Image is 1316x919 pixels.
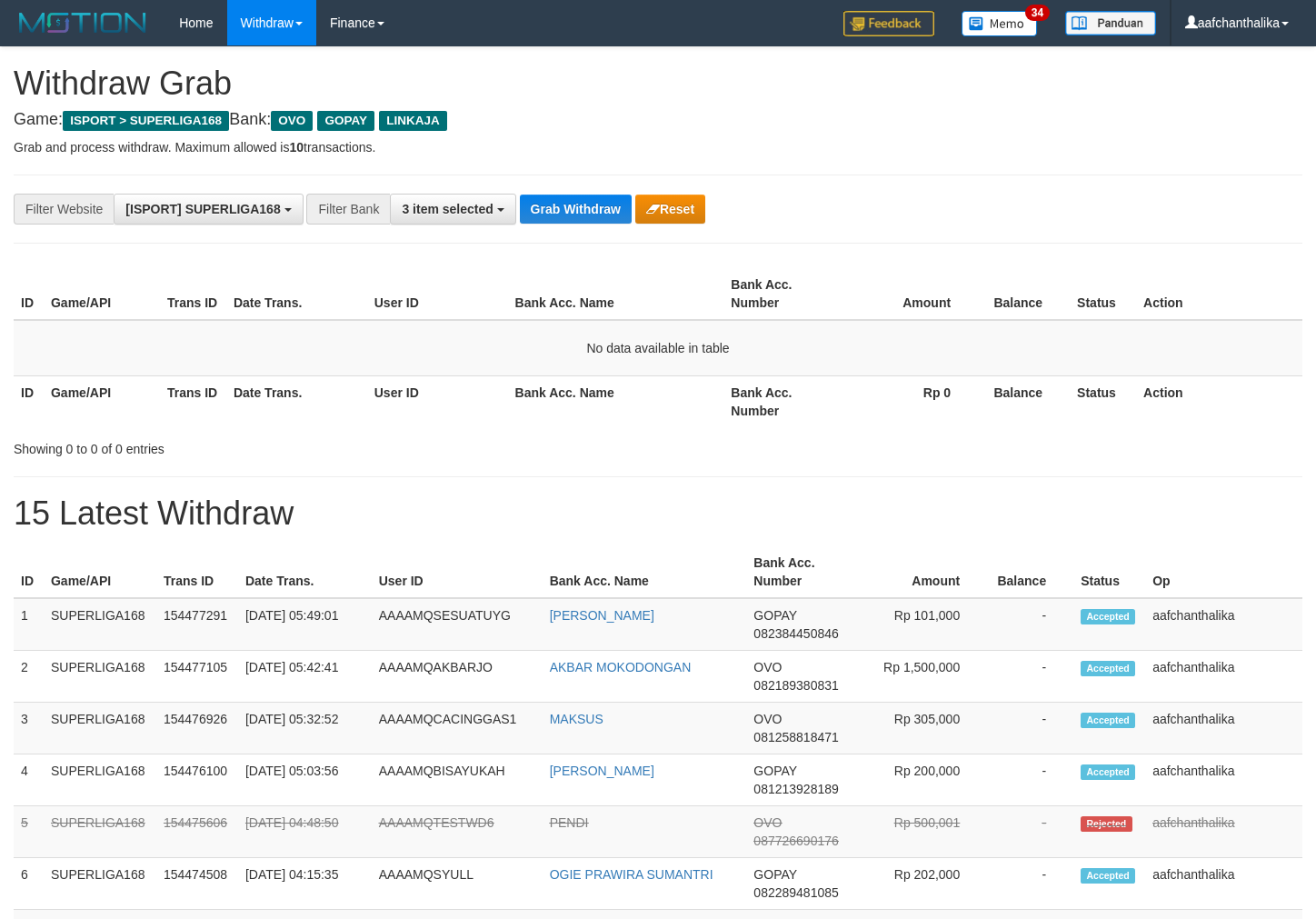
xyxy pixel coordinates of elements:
[1070,268,1136,320] th: Status
[1081,609,1135,624] span: Accepted
[550,764,654,778] a: [PERSON_NAME]
[1145,598,1302,651] td: aafchanthalika
[1081,764,1135,780] span: Accepted
[14,546,44,598] th: ID
[978,375,1070,427] th: Balance
[635,195,705,224] button: Reset
[1145,651,1302,703] td: aafchanthalika
[271,111,313,131] span: OVO
[238,703,372,754] td: [DATE] 05:32:52
[372,858,543,910] td: AAAAMQSYULL
[372,806,543,858] td: AAAAMQTESTWD6
[14,320,1302,376] td: No data available in table
[1081,868,1135,884] span: Accepted
[14,651,44,703] td: 2
[1145,703,1302,754] td: aafchanthalika
[753,815,782,830] span: OVO
[753,834,838,848] span: Copy 087726690176 to clipboard
[753,730,838,744] span: Copy 081258818471 to clipboard
[14,9,152,36] img: MOTION_logo.png
[753,764,796,778] span: GOPAY
[753,885,838,900] span: Copy 082289481085 to clipboard
[44,375,160,427] th: Game/API
[63,111,229,131] span: ISPORT > SUPERLIGA168
[1065,11,1156,35] img: panduan.png
[753,608,796,623] span: GOPAY
[44,754,156,806] td: SUPERLIGA168
[550,867,713,882] a: OGIE PRAWIRA SUMANTRI
[14,598,44,651] td: 1
[856,858,987,910] td: Rp 202,000
[238,598,372,651] td: [DATE] 05:49:01
[14,138,1302,156] p: Grab and process withdraw. Maximum allowed is transactions.
[987,858,1073,910] td: -
[44,703,156,754] td: SUPERLIGA168
[962,11,1038,36] img: Button%20Memo.svg
[156,546,238,598] th: Trans ID
[753,626,838,641] span: Copy 082384450846 to clipboard
[723,268,840,320] th: Bank Acc. Number
[14,65,1302,102] h1: Withdraw Grab
[156,858,238,910] td: 154474508
[550,712,603,726] a: MAKSUS
[379,111,447,131] span: LINKAJA
[160,375,226,427] th: Trans ID
[14,754,44,806] td: 4
[840,375,978,427] th: Rp 0
[1145,546,1302,598] th: Op
[14,268,44,320] th: ID
[1081,713,1135,728] span: Accepted
[156,598,238,651] td: 154477291
[987,754,1073,806] td: -
[550,608,654,623] a: [PERSON_NAME]
[44,546,156,598] th: Game/API
[856,754,987,806] td: Rp 200,000
[746,546,856,598] th: Bank Acc. Number
[367,268,508,320] th: User ID
[1136,268,1302,320] th: Action
[508,268,724,320] th: Bank Acc. Name
[1145,858,1302,910] td: aafchanthalika
[156,651,238,703] td: 154477105
[1070,375,1136,427] th: Status
[753,678,838,693] span: Copy 082189380831 to clipboard
[1145,806,1302,858] td: aafchanthalika
[238,754,372,806] td: [DATE] 05:03:56
[44,598,156,651] td: SUPERLIGA168
[238,806,372,858] td: [DATE] 04:48:50
[14,111,1302,129] h4: Game: Bank:
[44,806,156,858] td: SUPERLIGA168
[367,375,508,427] th: User ID
[238,858,372,910] td: [DATE] 04:15:35
[1081,816,1132,832] span: Rejected
[372,651,543,703] td: AAAAMQAKBARJO
[44,858,156,910] td: SUPERLIGA168
[14,433,534,458] div: Showing 0 to 0 of 0 entries
[156,806,238,858] td: 154475606
[14,806,44,858] td: 5
[520,195,632,224] button: Grab Withdraw
[856,703,987,754] td: Rp 305,000
[753,867,796,882] span: GOPAY
[856,806,987,858] td: Rp 500,001
[753,712,782,726] span: OVO
[44,268,160,320] th: Game/API
[1136,375,1302,427] th: Action
[14,858,44,910] td: 6
[306,194,390,225] div: Filter Bank
[14,495,1302,532] h1: 15 Latest Withdraw
[238,546,372,598] th: Date Trans.
[372,703,543,754] td: AAAAMQCACINGGAS1
[402,202,493,216] span: 3 item selected
[978,268,1070,320] th: Balance
[125,202,280,216] span: [ISPORT] SUPERLIGA168
[856,546,987,598] th: Amount
[160,268,226,320] th: Trans ID
[238,651,372,703] td: [DATE] 05:42:41
[843,11,934,36] img: Feedback.jpg
[372,754,543,806] td: AAAAMQBISAYUKAH
[987,546,1073,598] th: Balance
[114,194,303,225] button: [ISPORT] SUPERLIGA168
[44,651,156,703] td: SUPERLIGA168
[1025,5,1050,21] span: 34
